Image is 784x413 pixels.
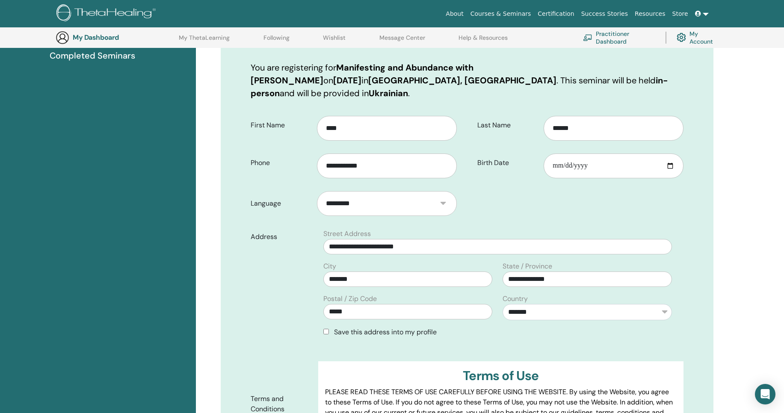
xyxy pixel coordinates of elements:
[50,49,135,62] span: Completed Seminars
[73,33,158,41] h3: My Dashboard
[244,155,317,171] label: Phone
[471,155,544,171] label: Birth Date
[244,229,319,245] label: Address
[323,34,346,48] a: Wishlist
[244,117,317,133] label: First Name
[379,34,425,48] a: Message Center
[755,384,775,404] div: Open Intercom Messenger
[323,294,377,304] label: Postal / Zip Code
[179,34,230,48] a: My ThetaLearning
[677,31,686,44] img: cog.svg
[467,6,535,22] a: Courses & Seminars
[263,34,290,48] a: Following
[459,34,508,48] a: Help & Resources
[368,75,556,86] b: [GEOGRAPHIC_DATA], [GEOGRAPHIC_DATA]
[251,61,683,100] p: You are registering for on in . This seminar will be held and will be provided in .
[334,327,437,336] span: Save this address into my profile
[583,28,655,47] a: Practitioner Dashboard
[677,28,720,47] a: My Account
[442,6,467,22] a: About
[503,294,528,304] label: Country
[323,229,371,239] label: Street Address
[333,75,361,86] b: [DATE]
[471,117,544,133] label: Last Name
[369,88,408,99] b: Ukrainian
[56,31,69,44] img: generic-user-icon.jpg
[631,6,669,22] a: Resources
[56,4,159,24] img: logo.png
[534,6,577,22] a: Certification
[251,75,668,99] b: in-person
[503,261,552,271] label: State / Province
[578,6,631,22] a: Success Stories
[244,195,317,212] label: Language
[669,6,692,22] a: Store
[583,34,592,41] img: chalkboard-teacher.svg
[251,62,473,86] b: Manifesting and Abundance with [PERSON_NAME]
[323,261,336,271] label: City
[325,368,676,383] h3: Terms of Use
